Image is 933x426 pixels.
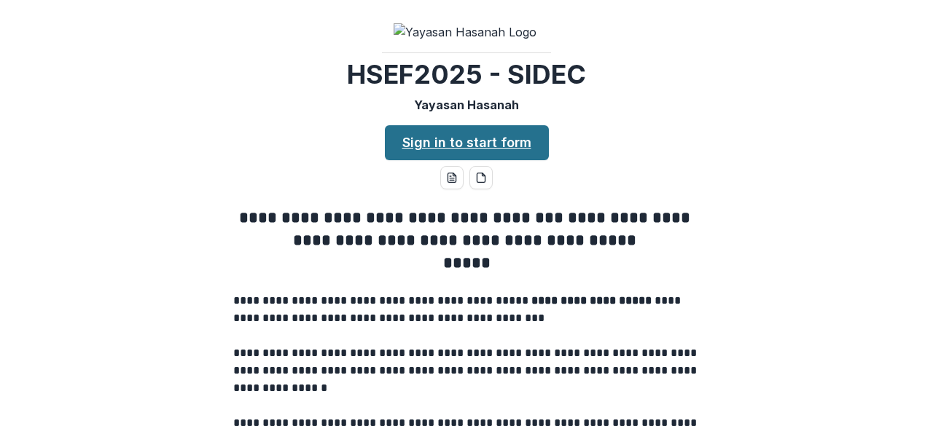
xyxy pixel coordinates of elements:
[440,166,464,189] button: word-download
[394,23,539,41] img: Yayasan Hasanah Logo
[469,166,493,189] button: pdf-download
[414,96,519,114] p: Yayasan Hasanah
[347,59,586,90] h2: HSEF2025 - SIDEC
[385,125,549,160] a: Sign in to start form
